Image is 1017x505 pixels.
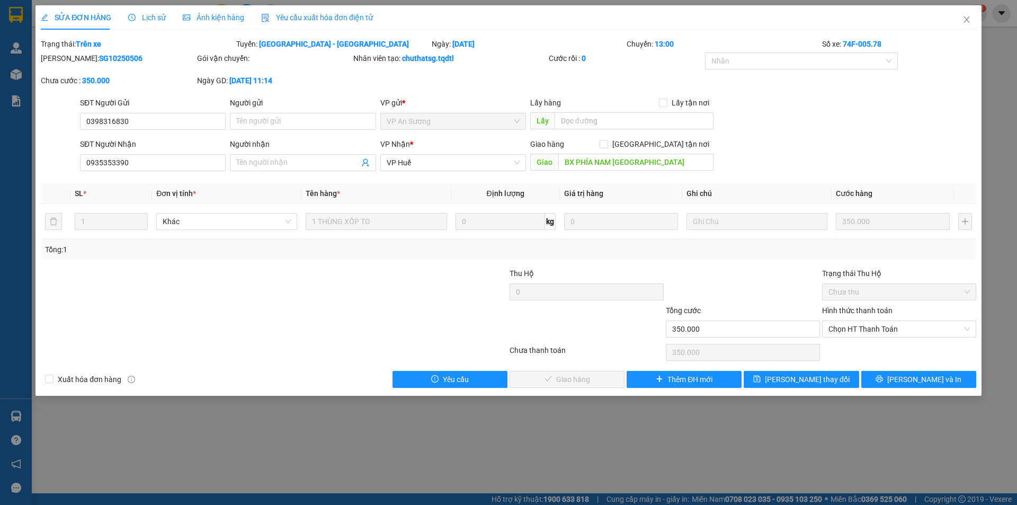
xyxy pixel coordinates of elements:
[431,38,626,50] div: Ngày:
[952,5,982,35] button: Close
[487,189,524,198] span: Định lượng
[545,213,556,230] span: kg
[564,189,603,198] span: Giá trị hàng
[163,214,291,229] span: Khác
[41,52,195,64] div: [PERSON_NAME]:
[530,99,561,107] span: Lấy hàng
[686,213,827,230] input: Ghi Chú
[306,189,340,198] span: Tên hàng
[183,13,244,22] span: Ảnh kiện hàng
[682,183,832,204] th: Ghi chú
[655,40,674,48] b: 13:00
[230,138,376,150] div: Người nhận
[75,189,83,198] span: SL
[387,155,520,171] span: VP Huế
[76,40,101,48] b: Trên xe
[530,140,564,148] span: Giao hàng
[861,371,976,388] button: printer[PERSON_NAME] và In
[753,375,761,384] span: save
[765,374,850,385] span: [PERSON_NAME] thay đổi
[821,38,977,50] div: Số xe:
[230,97,376,109] div: Người gửi
[41,75,195,86] div: Chưa cước :
[836,213,950,230] input: 0
[197,75,351,86] div: Ngày GD:
[80,138,226,150] div: SĐT Người Nhận
[822,306,893,315] label: Hình thức thanh toán
[626,38,821,50] div: Chuyến:
[387,113,520,129] span: VP An Sương
[392,371,507,388] button: exclamation-circleYêu cầu
[80,97,226,109] div: SĐT Người Gửi
[443,374,469,385] span: Yêu cầu
[156,189,196,198] span: Đơn vị tính
[306,213,447,230] input: VD: Bàn, Ghế
[235,38,431,50] div: Tuyến:
[183,14,190,21] span: picture
[828,284,970,300] span: Chưa thu
[843,40,881,48] b: 74F-005.78
[530,154,558,171] span: Giao
[958,213,972,230] button: plus
[608,138,713,150] span: [GEOGRAPHIC_DATA] tận nơi
[667,97,713,109] span: Lấy tận nơi
[530,112,555,129] span: Lấy
[261,13,373,22] span: Yêu cầu xuất hóa đơn điện tử
[431,375,439,384] span: exclamation-circle
[45,213,62,230] button: delete
[380,140,410,148] span: VP Nhận
[887,374,961,385] span: [PERSON_NAME] và In
[822,268,976,279] div: Trạng thái Thu Hộ
[452,40,475,48] b: [DATE]
[962,15,971,24] span: close
[361,158,370,167] span: user-add
[582,54,586,63] b: 0
[836,189,872,198] span: Cước hàng
[353,52,547,64] div: Nhân viên tạo:
[99,54,142,63] b: SG10250506
[128,376,135,383] span: info-circle
[510,269,534,278] span: Thu Hộ
[41,14,48,21] span: edit
[53,374,126,385] span: Xuất hóa đơn hàng
[259,40,409,48] b: [GEOGRAPHIC_DATA] - [GEOGRAPHIC_DATA]
[828,321,970,337] span: Chọn HT Thanh Toán
[627,371,742,388] button: plusThêm ĐH mới
[82,76,110,85] b: 350.000
[380,97,526,109] div: VP gửi
[402,54,454,63] b: chuthatsg.tqdtl
[656,375,663,384] span: plus
[128,13,166,22] span: Lịch sử
[128,14,136,21] span: clock-circle
[45,244,392,255] div: Tổng: 1
[229,76,272,85] b: [DATE] 11:14
[40,38,235,50] div: Trạng thái:
[667,374,712,385] span: Thêm ĐH mới
[555,112,713,129] input: Dọc đường
[558,154,713,171] input: Dọc đường
[876,375,883,384] span: printer
[261,14,270,22] img: icon
[549,52,703,64] div: Cước rồi :
[41,13,111,22] span: SỬA ĐƠN HÀNG
[508,344,665,363] div: Chưa thanh toán
[197,52,351,64] div: Gói vận chuyển:
[744,371,859,388] button: save[PERSON_NAME] thay đổi
[564,213,678,230] input: 0
[510,371,625,388] button: checkGiao hàng
[666,306,701,315] span: Tổng cước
